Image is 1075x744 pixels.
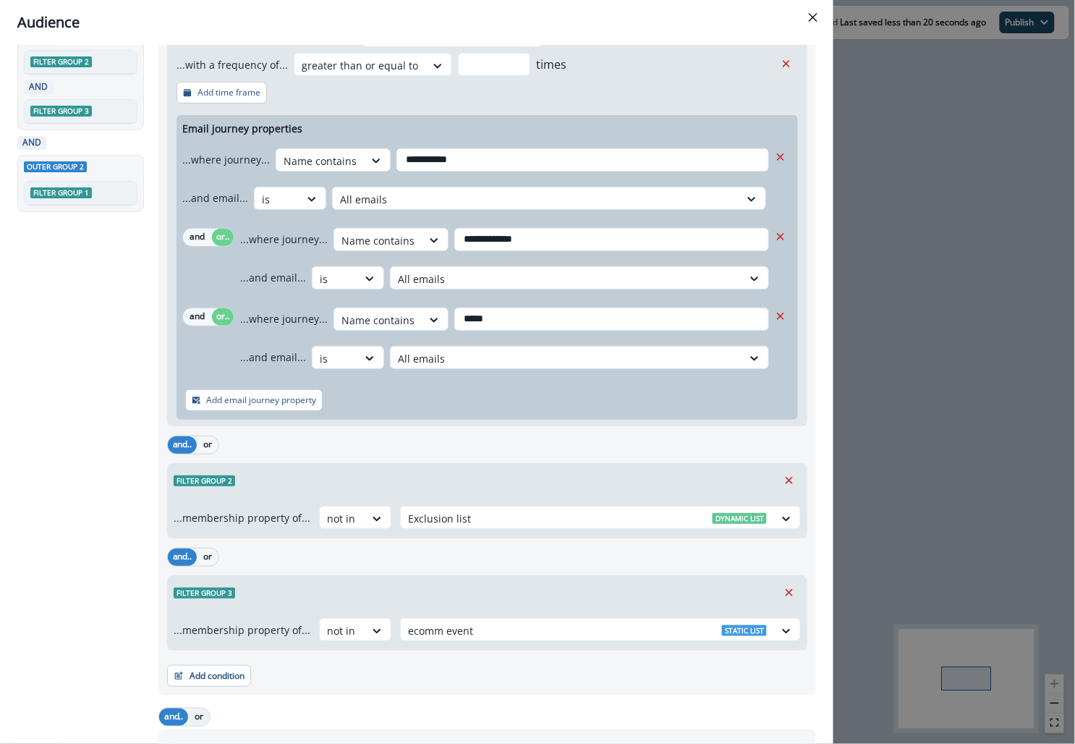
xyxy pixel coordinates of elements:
div: Audience [17,12,816,33]
button: Add email journey property [185,389,323,411]
button: or [188,709,210,726]
p: ...where journey... [182,152,270,167]
p: Add email journey property [206,395,316,405]
button: Remove [775,53,798,75]
span: Filter group 2 [30,56,92,67]
span: Filter group 1 [30,187,92,198]
button: or [197,549,218,566]
p: ...where journey... [240,311,328,326]
p: AND [20,136,43,149]
button: Remove [778,470,801,491]
button: or.. [212,229,234,246]
p: ...and email... [240,350,306,365]
p: ...and email... [240,270,306,285]
button: Remove [769,305,792,327]
span: Filter group 3 [174,588,235,599]
span: Filter group 2 [174,475,235,486]
p: Email journey properties [182,121,302,136]
p: ...where journey... [240,232,328,247]
p: ...and email... [182,190,248,206]
button: Remove [778,582,801,604]
button: Remove [769,226,792,248]
button: Close [802,6,825,29]
p: AND [27,80,50,93]
p: ...membership property of... [174,510,310,525]
button: and [183,308,212,326]
p: times [536,56,566,73]
button: and.. [168,436,197,454]
button: Add condition [167,665,251,687]
button: or.. [212,308,234,326]
button: and [183,229,212,246]
button: or [197,436,218,454]
p: ...membership property of... [174,622,310,638]
button: Remove [769,146,792,168]
span: Filter group 3 [30,106,92,117]
button: Add time frame [177,82,267,103]
p: ...with a frequency of... [177,57,288,72]
p: Add time frame [197,88,260,98]
button: and.. [168,549,197,566]
button: and.. [159,709,188,726]
span: Outer group 2 [24,161,87,172]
